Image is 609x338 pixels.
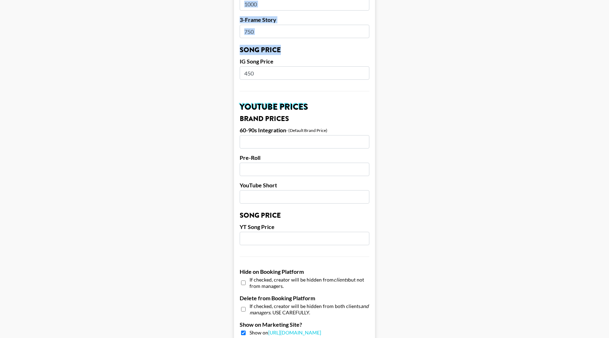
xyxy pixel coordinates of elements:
[250,303,369,315] span: If checked, creator will be hidden from both clients . USE CAREFULLY.
[240,212,369,219] h3: Song Price
[250,303,369,315] em: and managers
[268,330,321,336] a: [URL][DOMAIN_NAME]
[240,321,369,328] label: Show on Marketing Site?
[240,154,369,161] label: Pre-Roll
[334,277,348,283] em: clients
[286,128,327,133] div: - (Default Brand Price)
[250,277,369,289] span: If checked, creator will be hidden from but not from managers.
[240,58,369,65] label: IG Song Price
[240,16,369,23] label: 3-Frame Story
[240,182,369,189] label: YouTube Short
[240,295,369,302] label: Delete from Booking Platform
[240,115,369,122] h3: Brand Prices
[240,268,369,275] label: Hide on Booking Platform
[240,223,369,230] label: YT Song Price
[240,47,369,54] h3: Song Price
[240,103,369,111] h2: YouTube Prices
[250,330,321,336] span: Show on
[240,127,286,134] label: 60-90s Integration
